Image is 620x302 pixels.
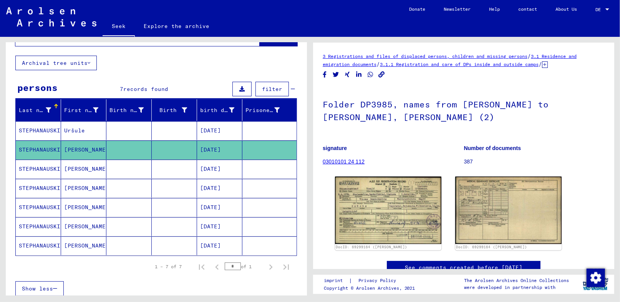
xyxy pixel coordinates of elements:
[19,146,71,153] font: STEPHANAUSKIENÉ
[64,242,109,249] font: [PERSON_NAME]
[152,99,197,121] mat-header-cell: Birth
[120,86,123,92] font: 7
[405,264,522,271] font: See comments created before [DATE]
[581,274,610,294] img: yv_logo.png
[358,277,396,283] font: Privacy Policy
[19,165,71,172] font: STEPHANAUSKIENE
[109,104,153,116] div: Birth name
[15,56,97,70] button: Archival tree units
[518,6,537,12] font: contact
[489,6,500,12] font: Help
[64,104,108,116] div: First name
[19,242,71,249] font: STEPHANAUSKIENE
[527,53,531,59] font: /
[103,17,135,37] a: Seek
[245,107,280,114] font: Prisoner #
[409,6,425,12] font: Donate
[19,223,71,230] font: STEPHANAUSKIENE
[135,17,219,35] a: Explore the archive
[64,185,109,191] font: [PERSON_NAME]
[464,284,556,290] font: were developed in partnership with
[456,245,527,249] a: DocID: 69299164 ([PERSON_NAME])
[109,107,144,114] font: Birth name
[200,165,221,172] font: [DATE]
[355,70,363,79] button: Share on LinkedIn
[17,82,58,93] font: persons
[19,104,61,116] div: Last name
[405,264,522,272] a: See comments created before [DATE]
[19,185,71,191] font: STEPHANAUSKIENE
[555,6,577,12] font: About Us
[324,277,343,283] font: imprint
[197,99,242,121] mat-header-cell: birth date
[255,82,289,96] button: filter
[378,70,386,79] button: Copy link
[106,99,152,121] mat-header-cell: Birth name
[241,264,252,269] font: of 1
[155,104,197,116] div: Birth
[262,86,282,92] font: filter
[586,268,605,287] div: Change consent
[323,53,527,59] a: 3 Registrations and files of displaced persons, children and missing persons
[16,99,61,121] mat-header-cell: Last name
[263,259,279,274] button: Next page
[323,158,365,165] a: 03010101 24 112
[464,277,569,283] font: The Arolsen Archives Online Collections
[587,269,605,287] img: Change consent
[464,145,521,151] font: Number of documents
[539,61,542,68] font: /
[209,259,225,274] button: Previous page
[343,70,351,79] button: Share on Xing
[64,146,109,153] font: [PERSON_NAME]
[6,7,96,26] img: Arolsen_neg.svg
[455,177,562,244] img: 002.jpg
[200,223,221,230] font: [DATE]
[64,127,85,134] font: Uršule
[376,61,380,68] font: /
[155,264,182,269] font: 1 – 7 of 7
[380,61,539,67] a: 3.1.1 Registration and care of DPs inside and outside camps
[324,277,349,285] a: imprint
[200,104,244,116] div: birth date
[332,70,340,79] button: Share on Twitter
[144,23,210,30] font: Explore the archive
[323,145,347,151] font: signature
[64,204,109,211] font: [PERSON_NAME]
[200,185,221,191] font: [DATE]
[160,107,177,114] font: Birth
[245,104,289,116] div: Prisoner #
[15,281,64,296] button: Show less
[323,99,549,122] font: Folder DP3985, names from [PERSON_NAME] to [PERSON_NAME], [PERSON_NAME] (2)
[324,285,415,291] font: Copyright © Arolsen Archives, 2021
[123,86,168,92] font: records found
[321,70,329,79] button: Share on Facebook
[279,259,294,274] button: Last page
[194,259,209,274] button: First page
[19,107,50,114] font: Last name
[64,223,109,230] font: [PERSON_NAME]
[64,165,109,172] font: [PERSON_NAME]
[22,59,88,66] font: Archival tree units
[200,204,221,211] font: [DATE]
[595,7,601,12] font: DE
[335,177,441,244] img: 001.jpg
[366,70,375,79] button: Share on WhatsApp
[242,99,297,121] mat-header-cell: Prisoner #
[200,107,235,114] font: birth date
[336,245,407,249] a: DocID: 69299164 ([PERSON_NAME])
[64,107,99,114] font: First name
[349,277,352,284] font: |
[19,127,71,134] font: STEPHANAUSKIENE
[61,99,106,121] mat-header-cell: First name
[200,127,221,134] font: [DATE]
[112,23,126,30] font: Seek
[444,6,471,12] font: Newsletter
[352,277,405,285] a: Privacy Policy
[200,242,221,249] font: [DATE]
[22,285,53,292] font: Show less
